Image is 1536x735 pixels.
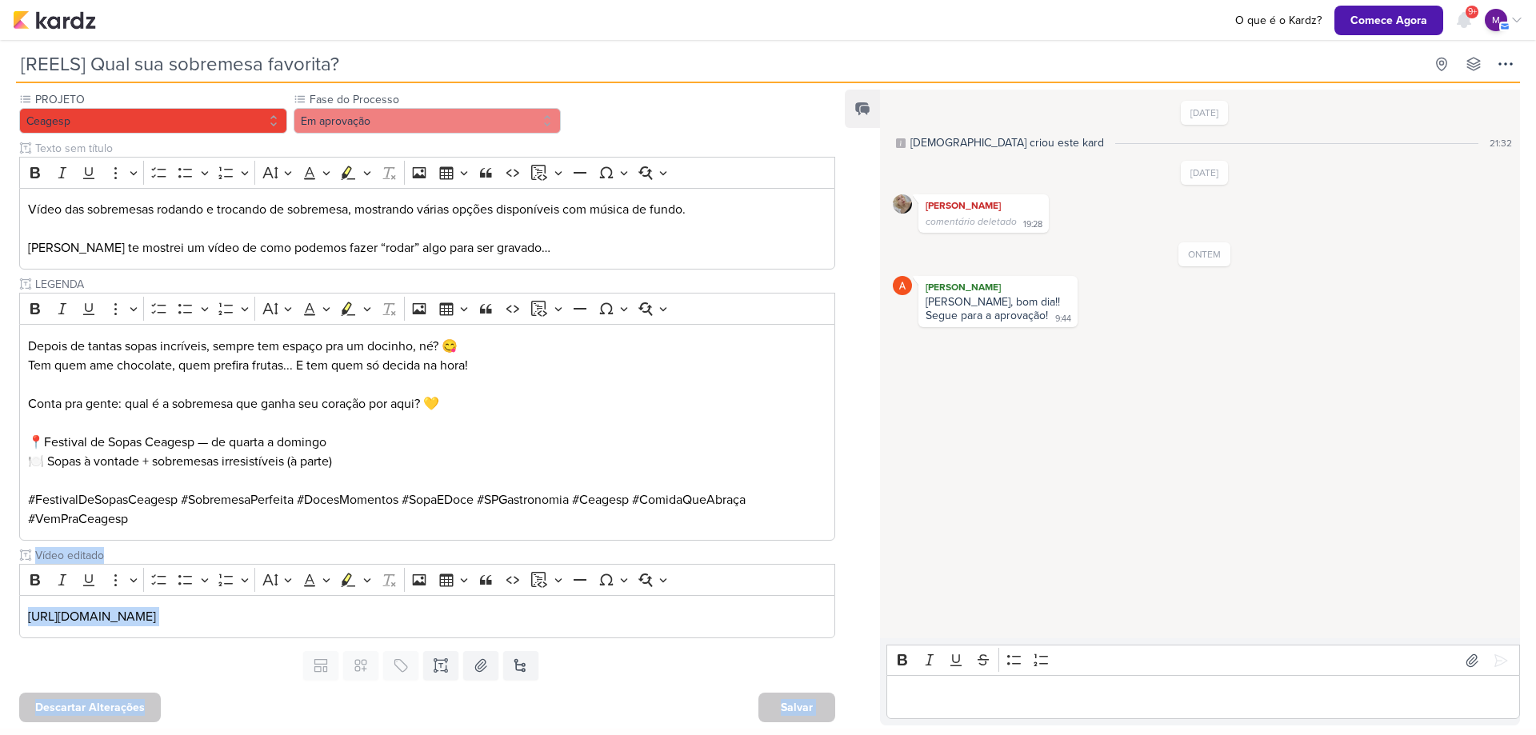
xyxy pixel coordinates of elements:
[32,276,835,293] input: Texto sem título
[1055,313,1071,326] div: 9:44
[926,295,1070,309] div: [PERSON_NAME], bom dia!!
[294,108,562,134] button: Em aprovação
[19,595,835,639] div: Editor editing area: main
[893,194,912,214] img: Sarah Violante
[1229,12,1328,29] a: O que é o Kardz?
[28,490,827,529] p: #FestivalDeSopasCeagesp #SobremesaPerfeita #DocesMomentos #SopaEDoce #SPGastronomia #Ceagesp #Com...
[1334,6,1443,35] button: Comece Agora
[910,134,1104,151] div: [DEMOGRAPHIC_DATA] criou este kard
[1490,136,1512,150] div: 21:32
[13,10,96,30] img: kardz.app
[922,279,1074,295] div: [PERSON_NAME]
[28,375,827,413] p: Conta pra gente: qual é a sobremesa que ganha seu coração por aqui? 💛
[19,324,835,541] div: Editor editing area: main
[28,607,827,626] p: [URL][DOMAIN_NAME]
[16,50,1424,78] input: Kard Sem Título
[922,198,1046,214] div: [PERSON_NAME]
[926,309,1048,322] div: Segue para a aprovação!
[19,108,287,134] button: Ceagesp
[32,140,835,157] input: Texto sem título
[308,91,562,108] label: Fase do Processo
[1468,6,1477,18] span: 9+
[886,645,1520,676] div: Editor toolbar
[28,200,827,258] p: Vídeo das sobremesas rodando e trocando de sobremesa, mostrando várias opções disponíveis com mús...
[893,276,912,295] img: Amanda ARAUJO
[19,293,835,324] div: Editor toolbar
[1023,218,1042,231] div: 19:28
[1492,13,1500,27] p: m
[34,91,287,108] label: PROJETO
[886,675,1520,719] div: Editor editing area: main
[19,188,835,270] div: Editor editing area: main
[1485,9,1507,31] div: mlegnaioli@gmail.com
[19,564,835,595] div: Editor toolbar
[28,433,827,471] p: 📍Festival de Sopas Ceagesp — de quarta a domingo 🍽️ Sopas à vontade + sobremesas irresistíveis (à...
[19,157,835,188] div: Editor toolbar
[28,337,827,356] p: Depois de tantas sopas incríveis, sempre tem espaço pra um docinho, né? 😋
[28,356,827,375] p: Tem quem ame chocolate, quem prefira frutas... E tem quem só decida na hora!
[32,547,835,564] input: Texto sem título
[926,216,1017,227] span: comentário deletado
